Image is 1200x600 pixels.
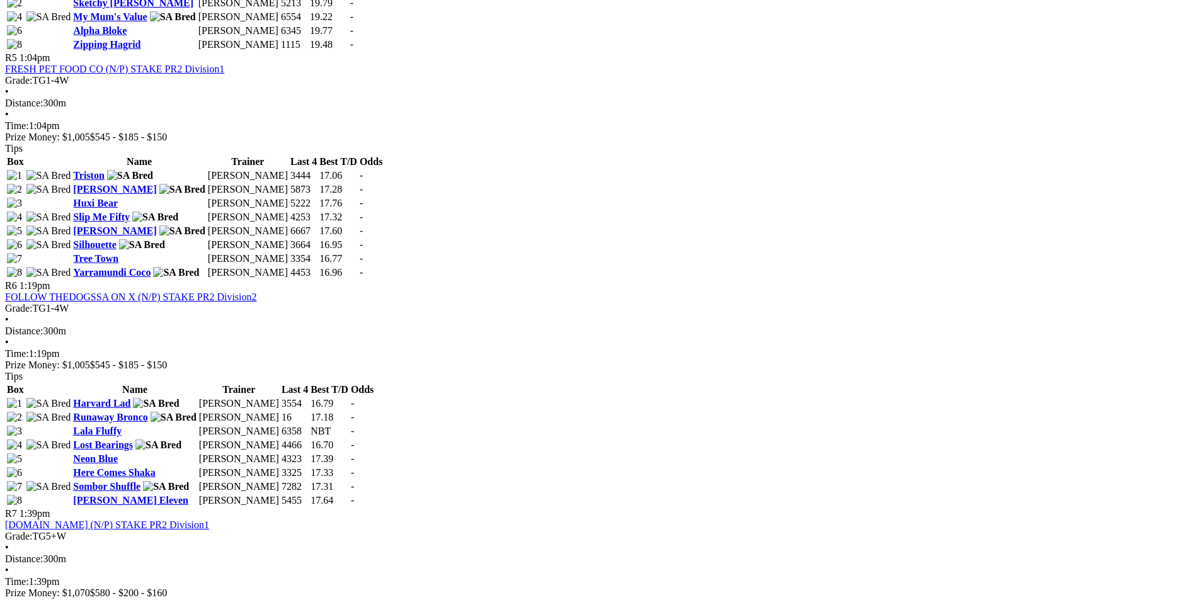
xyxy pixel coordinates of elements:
a: [PERSON_NAME] Eleven [73,495,188,506]
td: 3554 [281,397,309,410]
th: Trainer [207,156,289,168]
th: Trainer [198,383,280,396]
span: Grade: [5,531,33,541]
span: - [360,170,363,181]
td: 16.95 [319,239,358,251]
th: Best T/D [310,383,349,396]
td: 4253 [290,211,317,224]
img: 7 [7,253,22,264]
td: 17.28 [319,183,358,196]
img: 4 [7,11,22,23]
th: Odds [359,156,383,168]
img: SA Bred [26,412,71,423]
td: [PERSON_NAME] [207,197,289,210]
img: 8 [7,39,22,50]
span: - [360,267,363,278]
a: Here Comes Shaka [73,467,155,478]
img: 1 [7,170,22,181]
span: $580 - $200 - $160 [90,587,168,598]
td: 3664 [290,239,317,251]
div: 1:04pm [5,120,1195,132]
span: Distance: [5,325,43,336]
img: SA Bred [26,267,71,278]
td: 16.96 [319,266,358,279]
span: - [360,239,363,250]
td: 17.31 [310,480,349,493]
td: 16.79 [310,397,349,410]
td: [PERSON_NAME] [198,38,279,51]
td: 6554 [280,11,308,23]
a: Yarramundi Coco [73,267,151,278]
span: Tips [5,371,23,382]
td: [PERSON_NAME] [207,225,289,237]
th: Name [72,156,206,168]
img: 7 [7,481,22,492]
td: [PERSON_NAME] [198,411,280,424]
span: - [350,11,353,22]
td: [PERSON_NAME] [198,467,280,479]
img: 2 [7,412,22,423]
td: 4323 [281,453,309,465]
span: • [5,542,9,553]
a: Zipping Hagrid [73,39,140,50]
img: SA Bred [26,481,71,492]
div: TG5+W [5,531,1195,542]
td: 16.70 [310,439,349,451]
span: 1:39pm [20,508,50,519]
a: Lala Fluffy [73,426,122,436]
td: [PERSON_NAME] [198,25,279,37]
a: My Mum's Value [73,11,147,22]
span: - [351,439,354,450]
img: SA Bred [133,398,179,409]
a: Neon Blue [73,453,118,464]
span: - [360,184,363,195]
a: Tree Town [73,253,118,264]
span: Distance: [5,98,43,108]
span: - [351,467,354,478]
img: SA Bred [150,11,196,23]
span: Time: [5,348,29,359]
img: SA Bred [151,412,197,423]
div: 300m [5,98,1195,109]
span: • [5,314,9,325]
span: Time: [5,120,29,131]
div: TG1-4W [5,303,1195,314]
img: SA Bred [119,239,165,251]
td: 17.60 [319,225,358,237]
img: 3 [7,426,22,437]
img: SA Bred [153,267,199,278]
td: 3444 [290,169,317,182]
img: SA Bred [135,439,181,451]
span: - [360,253,363,264]
span: Box [7,156,24,167]
span: - [351,453,354,464]
td: [PERSON_NAME] [207,239,289,251]
td: 3325 [281,467,309,479]
span: $545 - $185 - $150 [90,359,168,370]
td: 5222 [290,197,317,210]
td: 17.76 [319,197,358,210]
img: 6 [7,239,22,251]
img: SA Bred [26,225,71,237]
a: Sombor Shuffle [73,481,140,492]
td: [PERSON_NAME] [207,169,289,182]
img: SA Bred [26,11,71,23]
td: 17.39 [310,453,349,465]
span: Grade: [5,303,33,314]
img: 8 [7,267,22,278]
span: Distance: [5,553,43,564]
a: FRESH PET FOOD CO (N/P) STAKE PR2 Division1 [5,64,224,74]
a: Huxi Bear [73,198,118,208]
img: 2 [7,184,22,195]
div: 1:39pm [5,576,1195,587]
td: [PERSON_NAME] [198,439,280,451]
div: 1:19pm [5,348,1195,359]
img: 4 [7,439,22,451]
span: - [351,495,354,506]
div: 300m [5,325,1195,337]
td: 19.48 [309,38,348,51]
td: 1115 [280,38,308,51]
img: 5 [7,225,22,237]
th: Last 4 [281,383,309,396]
td: 3354 [290,252,317,265]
